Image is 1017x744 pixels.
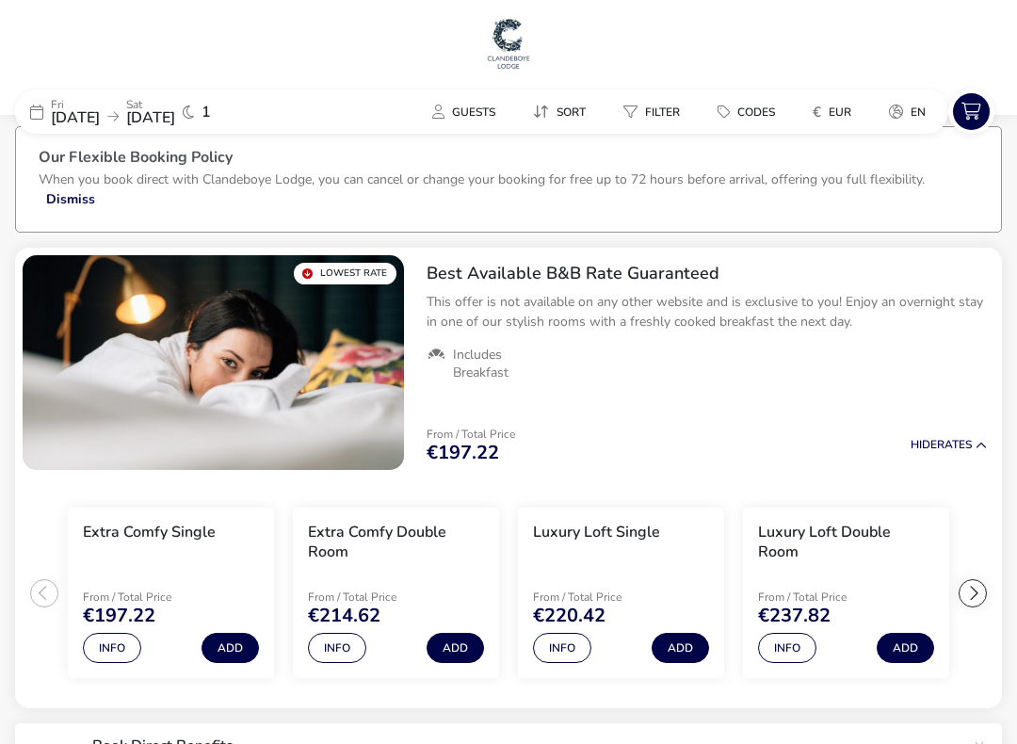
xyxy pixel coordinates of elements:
[533,523,660,542] h3: Luxury Loft Single
[798,98,866,125] button: €EUR
[308,523,484,562] h3: Extra Comfy Double Room
[83,633,141,663] button: Info
[758,607,831,625] span: €237.82
[427,429,515,440] p: From / Total Price
[508,500,734,687] swiper-slide: 3 / 6
[46,189,95,209] button: Dismiss
[758,591,919,603] p: From / Total Price
[518,98,601,125] button: Sort
[308,591,469,603] p: From / Total Price
[417,98,510,125] button: Guests
[126,99,175,110] p: Sat
[294,263,396,284] div: Lowest Rate
[557,105,586,120] span: Sort
[877,633,934,663] button: Add
[608,98,702,125] naf-pibe-menu-bar-item: Filter
[734,500,959,687] swiper-slide: 4 / 6
[758,633,816,663] button: Info
[202,633,259,663] button: Add
[83,523,216,542] h3: Extra Comfy Single
[283,500,508,687] swiper-slide: 2 / 6
[533,633,591,663] button: Info
[83,591,244,603] p: From / Total Price
[308,607,380,625] span: €214.62
[485,15,532,72] img: Main Website
[51,99,100,110] p: Fri
[874,98,948,125] naf-pibe-menu-bar-item: en
[911,437,937,452] span: Hide
[798,98,874,125] naf-pibe-menu-bar-item: €EUR
[427,633,484,663] button: Add
[737,105,775,120] span: Codes
[202,105,211,120] span: 1
[533,591,694,603] p: From / Total Price
[126,107,175,128] span: [DATE]
[608,98,695,125] button: Filter
[911,105,926,120] span: en
[417,98,518,125] naf-pibe-menu-bar-item: Guests
[533,607,605,625] span: €220.42
[427,444,499,462] span: €197.22
[645,105,680,120] span: Filter
[702,98,790,125] button: Codes
[911,439,987,451] button: HideRates
[39,170,925,188] p: When you book direct with Clandeboye Lodge, you can cancel or change your booking for free up to ...
[23,255,404,470] swiper-slide: 1 / 1
[39,150,978,170] h3: Our Flexible Booking Policy
[51,107,100,128] span: [DATE]
[813,103,821,121] i: €
[702,98,798,125] naf-pibe-menu-bar-item: Codes
[15,89,298,134] div: Fri[DATE]Sat[DATE]1
[452,105,495,120] span: Guests
[518,98,608,125] naf-pibe-menu-bar-item: Sort
[58,500,283,687] swiper-slide: 1 / 6
[308,633,366,663] button: Info
[758,523,934,562] h3: Luxury Loft Double Room
[453,347,552,380] span: Includes Breakfast
[652,633,709,663] button: Add
[427,292,987,332] p: This offer is not available on any other website and is exclusive to you! Enjoy an overnight stay...
[427,263,987,284] h2: Best Available B&B Rate Guaranteed
[874,98,941,125] button: en
[412,248,1002,396] div: Best Available B&B Rate GuaranteedThis offer is not available on any other website and is exclusi...
[83,607,155,625] span: €197.22
[829,105,851,120] span: EUR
